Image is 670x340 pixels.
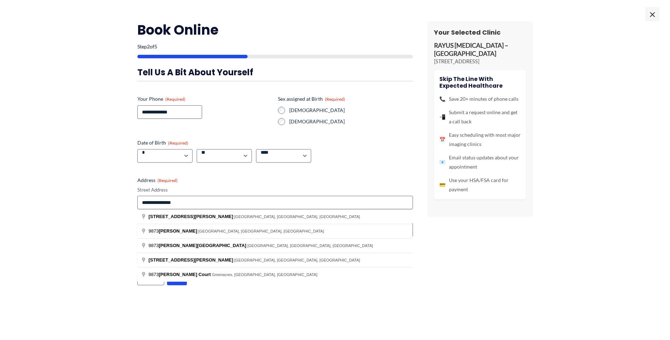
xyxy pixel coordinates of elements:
h3: Tell us a bit about yourself [137,67,413,78]
span: (Required) [325,96,345,102]
span: [GEOGRAPHIC_DATA], [GEOGRAPHIC_DATA], [GEOGRAPHIC_DATA] [234,258,360,262]
span: 5 [154,43,157,49]
span: 📲 [439,112,445,122]
span: 9873 [149,228,198,234]
p: RAYUS [MEDICAL_DATA] – [GEOGRAPHIC_DATA] [434,42,526,58]
span: [GEOGRAPHIC_DATA], [GEOGRAPHIC_DATA], [GEOGRAPHIC_DATA] [247,244,373,248]
span: 2 [147,43,150,49]
p: Step of [137,44,413,49]
span: 9873 [149,243,248,248]
li: Save 20+ minutes of phone calls [439,94,521,104]
label: Street Address [137,187,413,193]
span: Greenacres, [GEOGRAPHIC_DATA], [GEOGRAPHIC_DATA] [212,272,318,277]
label: [DEMOGRAPHIC_DATA] [289,118,413,125]
legend: Date of Birth [137,139,188,146]
span: 📞 [439,94,445,104]
legend: Address [137,177,178,184]
span: [PERSON_NAME] [159,228,197,234]
span: 9873 [149,272,212,277]
h4: Skip the line with Expected Healthcare [439,76,521,89]
label: Your Phone [137,95,272,102]
li: Easy scheduling with most major imaging clinics [439,130,521,149]
span: [GEOGRAPHIC_DATA], [GEOGRAPHIC_DATA], [GEOGRAPHIC_DATA] [198,229,324,233]
span: [PERSON_NAME] Court [159,272,211,277]
span: [PERSON_NAME][GEOGRAPHIC_DATA] [159,243,246,248]
span: [STREET_ADDRESS][PERSON_NAME] [149,257,233,263]
span: (Required) [168,140,188,146]
span: [STREET_ADDRESS][PERSON_NAME] [149,214,233,219]
span: [GEOGRAPHIC_DATA], [GEOGRAPHIC_DATA], [GEOGRAPHIC_DATA] [234,215,360,219]
li: Email status updates about your appointment [439,153,521,171]
span: 💳 [439,180,445,189]
h2: Book Online [137,21,413,39]
h3: Your Selected Clinic [434,28,526,36]
li: Use your HSA/FSA card for payment [439,176,521,194]
span: (Required) [158,178,178,183]
p: [STREET_ADDRESS] [434,58,526,65]
span: (Required) [165,96,185,102]
li: Submit a request online and get a call back [439,108,521,126]
span: 📧 [439,158,445,167]
legend: Sex assigned at Birth [278,95,345,102]
label: [DEMOGRAPHIC_DATA] [289,107,413,114]
span: × [645,7,659,21]
span: 📅 [439,135,445,144]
